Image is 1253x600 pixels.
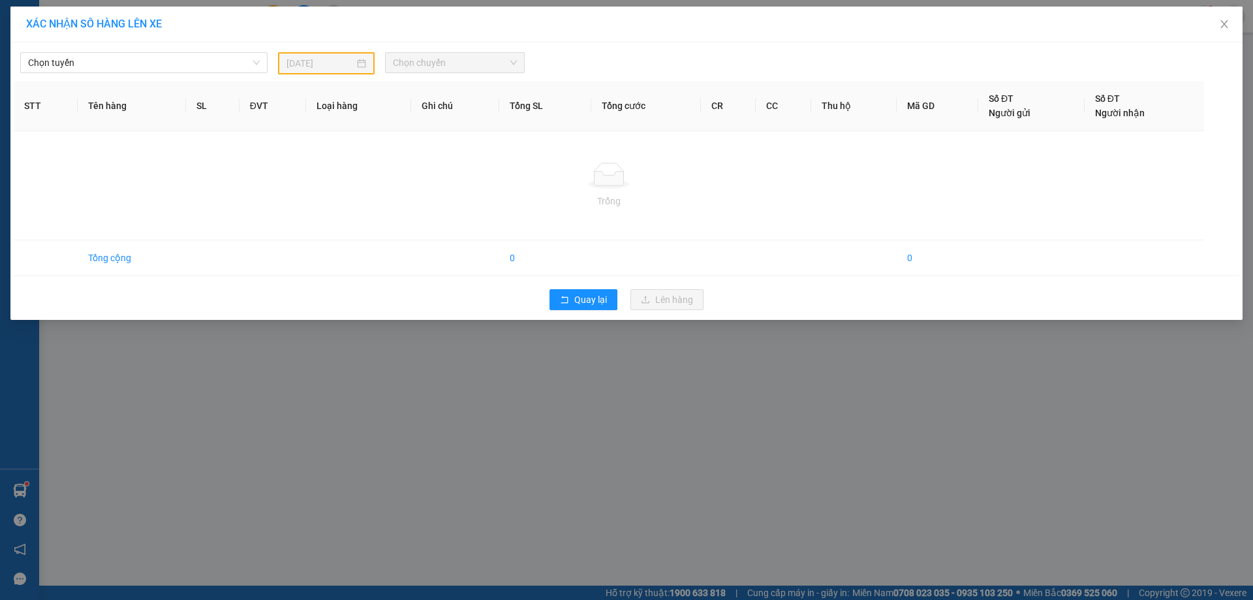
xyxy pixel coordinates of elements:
th: Tổng cước [591,81,701,131]
th: Ghi chú [411,81,500,131]
th: Mã GD [897,81,978,131]
span: close [1219,19,1230,29]
span: Chọn chuyến [393,53,517,72]
td: 0 [897,240,978,276]
span: Người nhận [1095,108,1145,118]
div: [GEOGRAPHIC_DATA] [153,11,285,40]
span: 94 THD [172,74,236,97]
span: rollback [560,295,569,306]
span: XÁC NHẬN SỐ HÀNG LÊN XE [26,18,162,30]
div: Trống [24,194,1194,208]
span: Số ĐT [1095,93,1120,104]
button: uploadLên hàng [630,289,704,310]
th: ĐVT [240,81,306,131]
button: Close [1206,7,1243,43]
div: Dãy 4-B15 bến xe [GEOGRAPHIC_DATA] [11,11,144,42]
th: Tổng SL [499,81,591,131]
th: Tên hàng [78,81,186,131]
th: Loại hàng [306,81,411,131]
span: DĐ: [153,82,172,95]
input: 13/08/2025 [286,56,354,71]
th: SL [186,81,239,131]
div: 0862550500 [153,56,285,74]
div: TÂM [153,40,285,56]
span: Nhận: [153,11,184,25]
button: rollbackQuay lại [549,289,617,310]
span: Gửi: [11,12,31,26]
td: 0 [499,240,591,276]
span: Người gửi [989,108,1030,118]
th: STT [14,81,78,131]
span: Số ĐT [989,93,1013,104]
th: CR [701,81,756,131]
span: Quay lại [574,292,607,307]
th: Thu hộ [811,81,896,131]
th: CC [756,81,811,131]
td: Tổng cộng [78,240,186,276]
span: Chọn tuyến [28,53,260,72]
